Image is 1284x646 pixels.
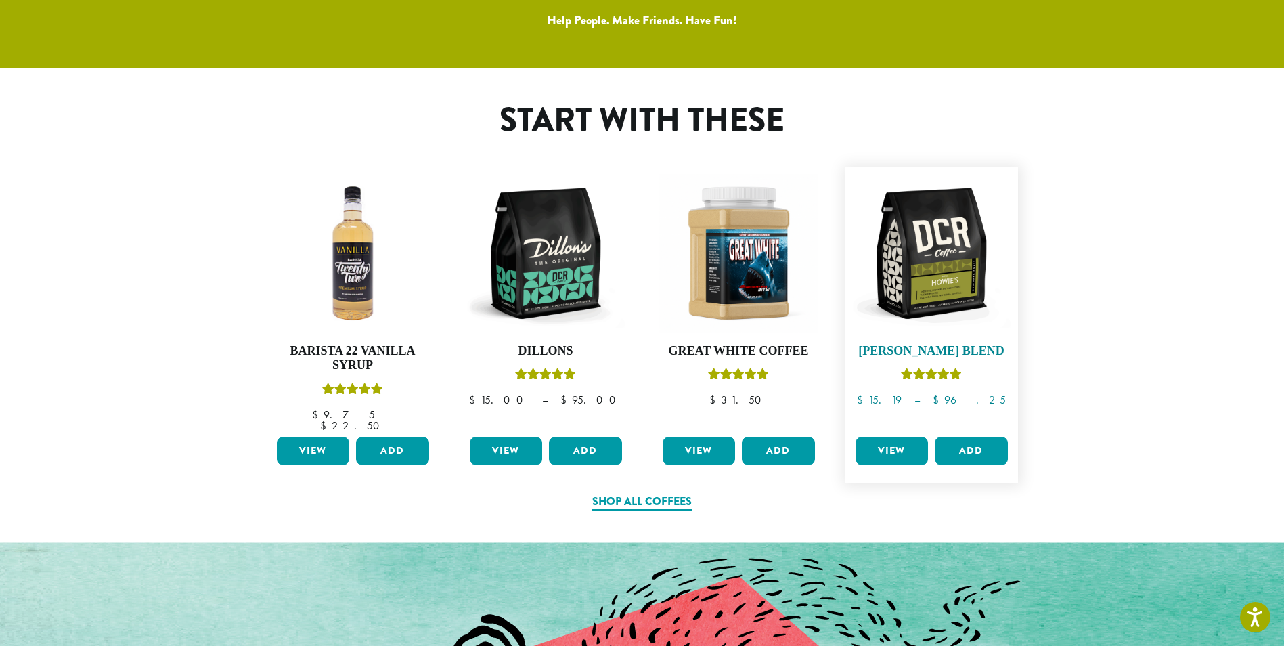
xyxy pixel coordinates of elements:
a: Help People. Make Friends. Have Fun! [547,12,737,29]
a: [PERSON_NAME] BlendRated 4.67 out of 5 [852,174,1011,431]
span: $ [469,393,481,407]
button: Add [549,437,622,465]
bdi: 9.75 [312,408,375,422]
a: Great White CoffeeRated 5.00 out of 5 $31.50 [659,174,818,431]
a: View [663,437,736,465]
span: – [542,393,548,407]
button: Add [742,437,815,465]
span: $ [857,393,868,407]
bdi: 22.50 [320,418,386,433]
a: View [470,437,543,465]
img: DCR-12oz-Howies-Stock-scaled.png [852,174,1011,333]
span: $ [312,408,324,422]
a: View [277,437,350,465]
img: VANILLA-300x300.png [273,174,433,333]
a: View [856,437,929,465]
div: Rated 5.00 out of 5 [708,366,769,387]
bdi: 31.50 [709,393,768,407]
span: – [388,408,393,422]
bdi: 95.00 [560,393,622,407]
div: Rated 5.00 out of 5 [515,366,576,387]
button: Add [935,437,1008,465]
bdi: 96.25 [933,393,1006,407]
bdi: 15.19 [857,393,902,407]
a: Shop All Coffees [592,494,692,511]
h4: [PERSON_NAME] Blend [852,344,1011,359]
span: $ [933,393,944,407]
button: Add [356,437,429,465]
div: Rated 5.00 out of 5 [322,381,383,402]
span: $ [560,393,572,407]
span: – [914,393,920,407]
h4: Great White Coffee [659,344,818,359]
span: $ [709,393,721,407]
h4: Barista 22 Vanilla Syrup [273,344,433,373]
a: DillonsRated 5.00 out of 5 [466,174,625,431]
a: Barista 22 Vanilla SyrupRated 5.00 out of 5 [273,174,433,431]
span: $ [320,418,332,433]
img: Great_White_Ground_Espresso_2.png [659,174,818,333]
h4: Dillons [466,344,625,359]
img: DCR-12oz-Dillons-Stock-scaled.png [466,174,625,333]
div: Rated 4.67 out of 5 [901,366,962,387]
bdi: 15.00 [469,393,529,407]
h1: Start With These [353,101,931,140]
